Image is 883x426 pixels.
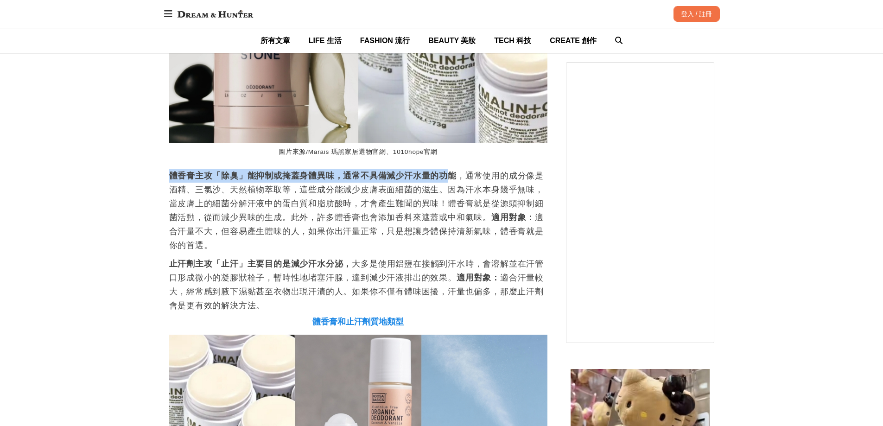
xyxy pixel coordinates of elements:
span: TECH 科技 [494,37,531,45]
span: 體香膏和止汗劑質地類型 [312,317,403,326]
figcaption: 圖片來源/Marais 瑪黑家居選物官網、1010hope官網 [169,143,547,161]
img: Dream & Hunter [173,6,258,22]
a: BEAUTY 美妝 [428,28,476,53]
strong: 止汗劑主攻「止汗」主要目的是減少汗水分泌， [169,259,352,268]
strong: 適用對象： [491,213,535,222]
span: CREATE 創作 [550,37,597,45]
span: LIFE 生活 [309,37,342,45]
a: 所有文章 [260,28,290,53]
strong: 適用對象： [457,273,500,282]
a: LIFE 生活 [309,28,342,53]
span: 所有文章 [260,37,290,45]
p: 大多是使用鋁鹽在接觸到汗水時，會溶解並在汗管口形成微小的凝膠狀栓子，暫時性地堵塞汗腺，達到減少汗液排出的效果。 適合汗量較大，經常感到腋下濕黏甚至衣物出現汗漬的人。如果你不僅有體味困擾，汗量也偏... [169,257,547,312]
span: BEAUTY 美妝 [428,37,476,45]
a: TECH 科技 [494,28,531,53]
strong: 體香膏主攻「除臭」能抑制或掩蓋身體異味，通常不具備減少汗水量的功能 [169,171,457,180]
p: ，通常使用的成分像是酒精、三氯沙、天然植物萃取等，這些成分能減少皮膚表面細菌的滋生。因為汗水本身幾乎無味，當皮膚上的細菌分解汗液中的蛋白質和脂肪酸時，才會產生難聞的異味！體香膏就是從源頭抑制細菌... [169,169,547,252]
span: FASHION 流行 [360,37,410,45]
div: 登入 / 註冊 [673,6,720,22]
a: FASHION 流行 [360,28,410,53]
a: CREATE 創作 [550,28,597,53]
